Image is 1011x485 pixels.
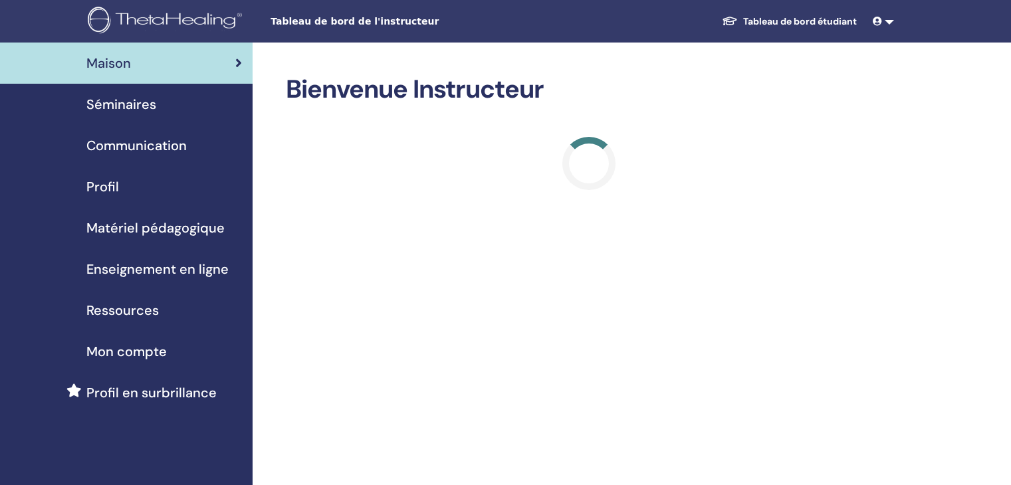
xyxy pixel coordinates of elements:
span: Mon compte [86,341,167,361]
a: Tableau de bord étudiant [711,9,867,34]
span: Matériel pédagogique [86,218,225,238]
span: Profil en surbrillance [86,383,217,403]
span: Communication [86,136,187,155]
span: Enseignement en ligne [86,259,229,279]
span: Ressources [86,300,159,320]
span: Séminaires [86,94,156,114]
span: Profil [86,177,119,197]
span: Maison [86,53,131,73]
span: Tableau de bord de l'instructeur [271,15,470,29]
img: logo.png [88,7,247,37]
img: graduation-cap-white.svg [722,15,738,27]
h2: Bienvenue Instructeur [286,74,891,105]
